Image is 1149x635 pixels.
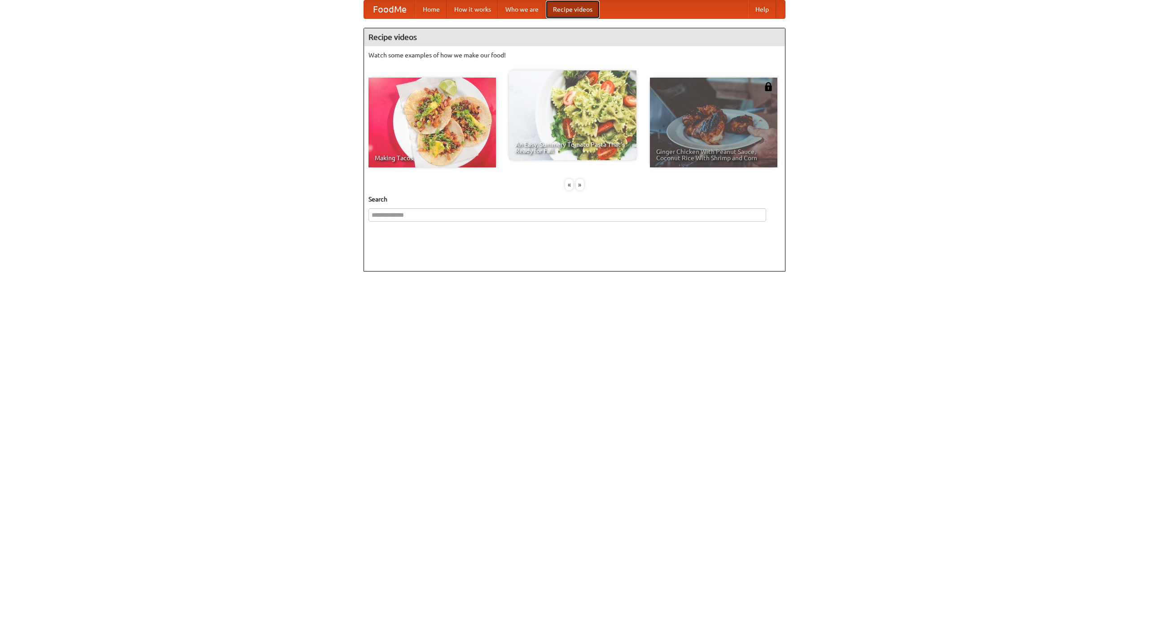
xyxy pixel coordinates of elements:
span: An Easy, Summery Tomato Pasta That's Ready for Fall [515,141,630,154]
h5: Search [368,195,781,204]
a: How it works [447,0,498,18]
a: Making Tacos [368,78,496,167]
h4: Recipe videos [364,28,785,46]
a: Recipe videos [546,0,600,18]
a: Help [748,0,776,18]
a: FoodMe [364,0,416,18]
p: Watch some examples of how we make our food! [368,51,781,60]
span: Making Tacos [375,155,490,161]
img: 483408.png [764,82,773,91]
div: » [576,179,584,190]
a: An Easy, Summery Tomato Pasta That's Ready for Fall [509,70,636,160]
a: Home [416,0,447,18]
div: « [565,179,573,190]
a: Who we are [498,0,546,18]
